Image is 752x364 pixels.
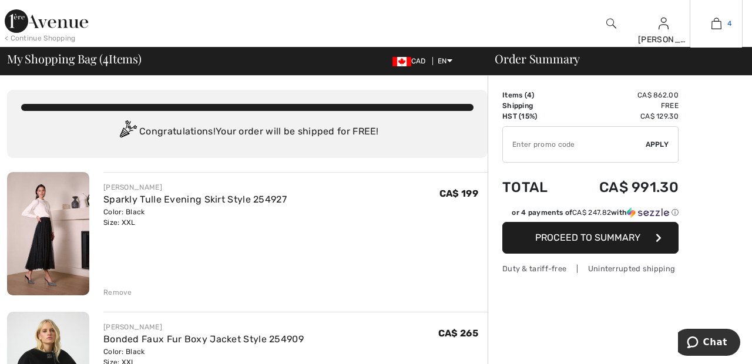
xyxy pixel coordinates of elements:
[103,333,304,345] a: Bonded Faux Fur Boxy Jacket Style 254909
[438,328,478,339] span: CA$ 265
[5,9,88,33] img: 1ère Avenue
[103,50,109,65] span: 4
[566,167,679,207] td: CA$ 991.30
[535,232,640,243] span: Proceed to Summary
[481,53,745,65] div: Order Summary
[572,208,611,217] span: CA$ 247.82
[502,207,679,222] div: or 4 payments ofCA$ 247.82withSezzle Click to learn more about Sezzle
[502,263,679,274] div: Duty & tariff-free | Uninterrupted shipping
[646,139,669,150] span: Apply
[527,91,532,99] span: 4
[438,57,452,65] span: EN
[103,322,304,332] div: [PERSON_NAME]
[659,18,669,29] a: Sign In
[439,188,478,199] span: CA$ 199
[690,16,742,31] a: 4
[659,16,669,31] img: My Info
[678,329,740,358] iframe: Opens a widget where you can chat to one of our agents
[566,100,679,111] td: Free
[103,182,287,193] div: [PERSON_NAME]
[502,167,566,207] td: Total
[392,57,431,65] span: CAD
[566,90,679,100] td: CA$ 862.00
[512,207,679,218] div: or 4 payments of with
[392,57,411,66] img: Canadian Dollar
[502,90,566,100] td: Items ( )
[21,120,474,144] div: Congratulations! Your order will be shipped for FREE!
[502,100,566,111] td: Shipping
[502,222,679,254] button: Proceed to Summary
[103,194,287,205] a: Sparkly Tulle Evening Skirt Style 254927
[566,111,679,122] td: CA$ 129.30
[7,53,142,65] span: My Shopping Bag ( Items)
[503,127,646,162] input: Promo code
[627,207,669,218] img: Sezzle
[606,16,616,31] img: search the website
[116,120,139,144] img: Congratulation2.svg
[502,111,566,122] td: HST (15%)
[638,33,690,46] div: [PERSON_NAME]
[711,16,721,31] img: My Bag
[727,18,731,29] span: 4
[103,207,287,228] div: Color: Black Size: XXL
[7,172,89,295] img: Sparkly Tulle Evening Skirt Style 254927
[103,287,132,298] div: Remove
[5,33,76,43] div: < Continue Shopping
